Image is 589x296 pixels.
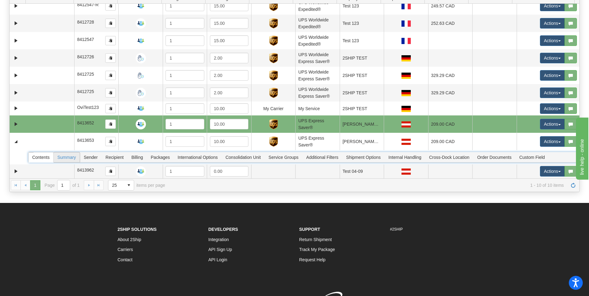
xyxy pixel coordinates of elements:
[340,164,384,178] td: Test 04-09
[12,105,20,112] a: Expand
[540,70,565,81] button: Actions
[295,49,339,67] td: UPS Worldwide Express Saver®
[340,133,384,150] td: [PERSON_NAME] Video Test 2
[340,84,384,101] td: 2SHIP TEST
[118,247,133,252] a: Carriers
[105,53,116,63] button: Copy to clipboard
[77,138,94,143] span: 8413653
[401,3,411,9] img: FR
[295,115,339,133] td: UPS Express Saver®
[136,103,146,114] img: Request
[29,152,53,162] span: Contents
[105,119,116,129] button: Copy to clipboard
[269,1,278,11] img: UPS
[269,70,278,81] img: UPS
[12,20,20,27] a: Expand
[540,119,565,129] button: Actions
[269,18,278,29] img: UPS
[340,15,384,32] td: Test 123
[12,37,20,45] a: Expand
[136,70,146,81] img: Manual
[174,183,564,188] span: 1 - 10 of 10 items
[575,116,588,180] iframe: chat widget
[136,166,146,177] img: Request
[473,152,515,162] span: Order Documents
[12,2,20,10] a: Expand
[295,15,339,32] td: UPS Worldwide Expedited®
[77,89,94,94] span: 8412725
[390,227,472,231] h6: #2SHIP
[118,237,141,242] a: About 2Ship
[5,4,57,11] div: live help - online
[208,257,227,262] a: API Login
[77,72,94,77] span: 8412725
[428,84,472,101] td: 329.29 CAD
[80,152,102,162] span: Sender
[401,20,411,27] img: FR
[12,120,20,128] a: Expand
[540,53,565,63] button: Actions
[136,1,146,11] img: Request
[136,137,146,147] img: Request
[401,121,411,128] img: AT
[77,54,94,59] span: 8412726
[136,119,146,129] img: Request
[174,152,221,162] span: International Options
[128,152,147,162] span: Billing
[77,2,98,7] span: 8412547-R
[340,115,384,133] td: [PERSON_NAME] Video Test
[540,103,565,114] button: Actions
[45,180,80,191] span: Page of 1
[124,180,134,190] span: select
[428,115,472,133] td: 209.00 CAD
[568,180,578,190] a: Refresh
[12,138,20,146] a: Collapse
[295,101,339,115] td: My Service
[385,152,425,162] span: Internal Handling
[340,32,384,49] td: Test 123
[105,88,116,97] button: Copy to clipboard
[30,180,40,190] span: Page 1
[147,152,174,162] span: Packages
[105,71,116,80] button: Copy to clipboard
[540,35,565,46] button: Actions
[515,152,548,162] span: Custom Field
[108,180,134,191] span: Page sizes drop down
[299,247,335,252] a: Track My Package
[118,257,133,262] a: Contact
[540,136,565,147] button: Actions
[222,152,265,162] span: Consolidation Unit
[12,89,20,97] a: Expand
[77,20,94,25] span: 8412728
[12,54,20,62] a: Expand
[208,237,229,242] a: Integration
[401,55,411,61] img: DE
[269,137,278,147] img: UPS
[342,152,384,162] span: Shipment Options
[77,37,94,42] span: 8412547
[401,90,411,96] img: DE
[295,84,339,101] td: UPS Worldwide Express Saver®
[136,18,146,29] img: Request
[401,73,411,79] img: DE
[401,139,411,145] img: AT
[401,168,411,175] img: AT
[269,53,278,63] img: UPS
[340,49,384,67] td: 2SHIP TEST
[105,36,116,45] button: Copy to clipboard
[12,168,20,175] a: Expand
[54,152,80,162] span: Summary
[302,152,342,162] span: Additional Filters
[340,101,384,115] td: 2SHIP TEST
[299,257,326,262] a: Request Help
[265,152,302,162] span: Service Groups
[425,152,473,162] span: Cross-Dock Location
[299,227,320,232] strong: Support
[269,36,278,46] img: UPS
[105,1,116,11] button: Copy to clipboard
[118,227,157,232] strong: 2Ship Solutions
[77,120,94,125] span: 8413652
[57,180,70,190] input: Page 1
[208,227,238,232] strong: Developers
[540,166,565,177] button: Actions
